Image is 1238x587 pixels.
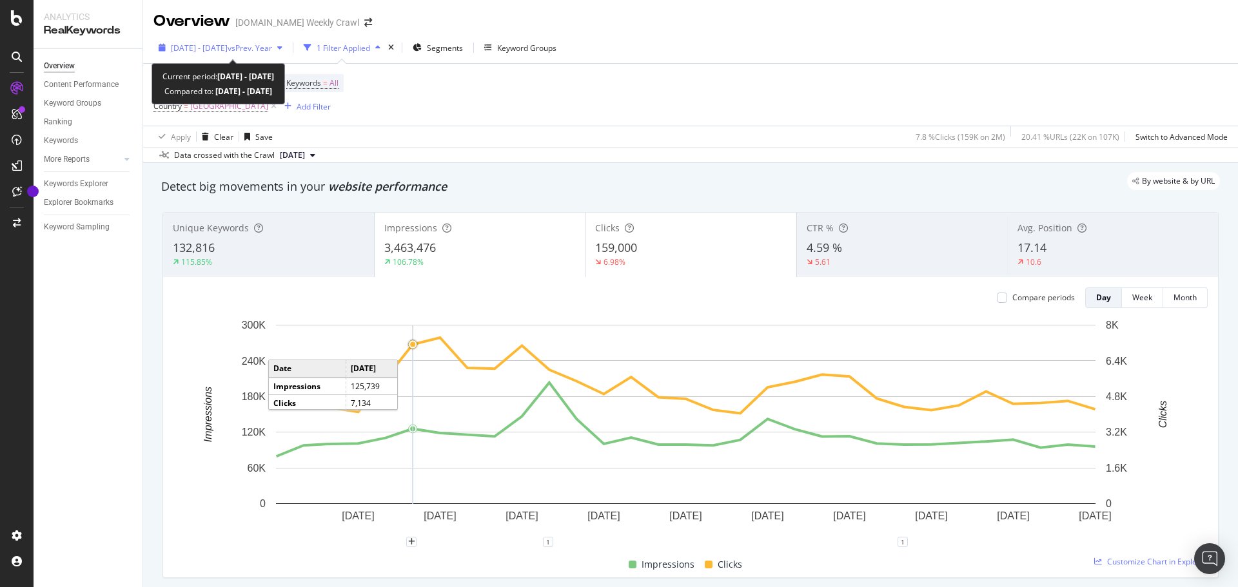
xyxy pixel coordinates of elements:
[1157,401,1168,428] text: Clicks
[916,131,1005,142] div: 7.8 % Clicks ( 159K on 2M )
[242,320,266,331] text: 300K
[898,537,908,547] div: 1
[1122,287,1163,308] button: Week
[1163,287,1208,308] button: Month
[1094,556,1208,567] a: Customize Chart in Explorer
[44,153,121,166] a: More Reports
[543,537,553,547] div: 1
[190,97,268,115] span: [GEOGRAPHIC_DATA]
[44,220,110,234] div: Keyword Sampling
[427,43,463,53] span: Segments
[595,222,620,234] span: Clicks
[44,115,72,129] div: Ranking
[329,74,339,92] span: All
[228,43,272,53] span: vs Prev. Year
[44,59,133,73] a: Overview
[44,134,78,148] div: Keywords
[1106,391,1127,402] text: 4.8K
[171,131,191,142] div: Apply
[1106,355,1127,366] text: 6.4K
[44,196,113,209] div: Explorer Bookmarks
[44,177,133,191] a: Keywords Explorer
[44,97,101,110] div: Keyword Groups
[213,86,272,97] b: [DATE] - [DATE]
[408,37,468,58] button: Segments
[1026,256,1041,267] div: 10.6
[718,557,742,572] span: Clicks
[1085,287,1122,308] button: Day
[595,240,637,255] span: 159,000
[506,510,538,521] text: [DATE]
[153,126,191,147] button: Apply
[497,43,556,53] div: Keyword Groups
[173,240,215,255] span: 132,816
[807,222,834,234] span: CTR %
[153,37,288,58] button: [DATE] - [DATE]vsPrev. Year
[280,149,305,161] span: 2025 Jul. 31st
[1017,222,1072,234] span: Avg. Position
[248,463,266,474] text: 60K
[279,99,331,114] button: Add Filter
[44,115,133,129] a: Ranking
[807,240,842,255] span: 4.59 %
[214,131,233,142] div: Clear
[153,101,182,111] span: Country
[44,10,132,23] div: Analytics
[587,510,620,521] text: [DATE]
[44,78,133,91] a: Content Performance
[164,84,272,99] div: Compared to:
[171,43,228,53] span: [DATE] - [DATE]
[242,427,266,438] text: 120K
[275,148,320,163] button: [DATE]
[997,510,1029,521] text: [DATE]
[1194,543,1225,574] div: Open Intercom Messenger
[342,510,374,521] text: [DATE]
[364,18,372,27] div: arrow-right-arrow-left
[260,498,266,509] text: 0
[299,37,386,58] button: 1 Filter Applied
[833,510,865,521] text: [DATE]
[44,78,119,91] div: Content Performance
[669,510,702,521] text: [DATE]
[1142,177,1215,185] span: By website & by URL
[44,177,108,191] div: Keywords Explorer
[297,101,331,112] div: Add Filter
[27,186,39,197] div: Tooltip anchor
[751,510,783,521] text: [DATE]
[197,126,233,147] button: Clear
[815,256,830,267] div: 5.61
[255,131,273,142] div: Save
[202,387,213,442] text: Impressions
[153,10,230,32] div: Overview
[162,69,274,84] div: Current period:
[424,510,456,521] text: [DATE]
[384,240,436,255] span: 3,463,476
[393,256,424,267] div: 106.78%
[604,256,625,267] div: 6.98%
[1135,131,1228,142] div: Switch to Advanced Mode
[1107,556,1208,567] span: Customize Chart in Explorer
[173,222,249,234] span: Unique Keywords
[1106,498,1112,509] text: 0
[239,126,273,147] button: Save
[386,41,397,54] div: times
[323,77,328,88] span: =
[44,196,133,209] a: Explorer Bookmarks
[642,557,694,572] span: Impressions
[1096,292,1111,303] div: Day
[173,318,1198,542] svg: A chart.
[1012,292,1075,303] div: Compare periods
[1017,240,1046,255] span: 17.14
[317,43,370,53] div: 1 Filter Applied
[1021,131,1119,142] div: 20.41 % URLs ( 22K on 107K )
[181,256,212,267] div: 115.85%
[184,101,188,111] span: =
[286,77,321,88] span: Keywords
[44,59,75,73] div: Overview
[242,355,266,366] text: 240K
[1174,292,1197,303] div: Month
[1106,463,1127,474] text: 1.6K
[44,220,133,234] a: Keyword Sampling
[1106,320,1119,331] text: 8K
